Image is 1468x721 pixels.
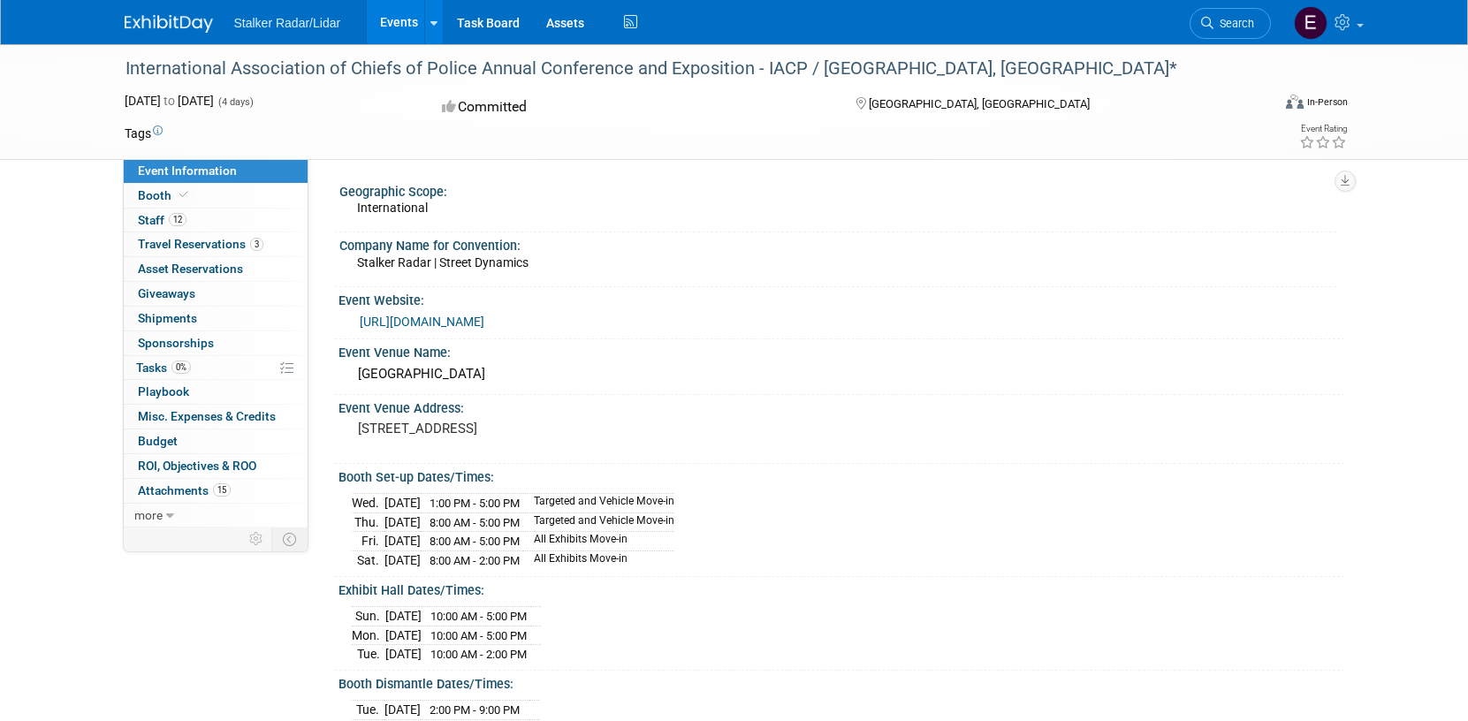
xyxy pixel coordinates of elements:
[523,512,674,532] td: Targeted and Vehicle Move-in
[138,384,189,398] span: Playbook
[352,360,1331,388] div: [GEOGRAPHIC_DATA]
[385,626,422,645] td: [DATE]
[119,53,1244,85] div: International Association of Chiefs of Police Annual Conference and Exposition - IACP / [GEOGRAPH...
[124,356,308,380] a: Tasks0%
[360,315,484,329] a: [URL][DOMAIN_NAME]
[1299,125,1347,133] div: Event Rating
[125,125,163,142] td: Tags
[138,163,237,178] span: Event Information
[385,607,422,626] td: [DATE]
[430,610,527,623] span: 10:00 AM - 5:00 PM
[217,96,254,108] span: (4 days)
[338,577,1344,599] div: Exhibit Hall Dates/Times:
[171,360,191,374] span: 0%
[523,494,674,513] td: Targeted and Vehicle Move-in
[358,421,738,436] pre: [STREET_ADDRESS]
[338,395,1344,417] div: Event Venue Address:
[125,94,214,108] span: [DATE] [DATE]
[430,535,520,548] span: 8:00 AM - 5:00 PM
[1306,95,1348,109] div: In-Person
[125,15,213,33] img: ExhibitDay
[250,238,263,251] span: 3
[161,94,178,108] span: to
[138,311,197,325] span: Shipments
[339,178,1336,201] div: Geographic Scope:
[124,232,308,256] a: Travel Reservations3
[352,512,384,532] td: Thu.
[124,282,308,306] a: Giveaways
[138,262,243,276] span: Asset Reservations
[352,494,384,513] td: Wed.
[124,405,308,429] a: Misc. Expenses & Credits
[352,551,384,570] td: Sat.
[523,532,674,551] td: All Exhibits Move-in
[124,479,308,503] a: Attachments15
[1213,17,1254,30] span: Search
[124,380,308,404] a: Playbook
[138,409,276,423] span: Misc. Expenses & Credits
[138,459,256,473] span: ROI, Objectives & ROO
[124,184,308,208] a: Booth
[124,429,308,453] a: Budget
[384,551,421,570] td: [DATE]
[430,497,520,510] span: 1:00 PM - 5:00 PM
[384,701,421,720] td: [DATE]
[430,703,520,717] span: 2:00 PM - 9:00 PM
[138,286,195,300] span: Giveaways
[352,626,385,645] td: Mon.
[338,287,1344,309] div: Event Website:
[138,213,186,227] span: Staff
[384,512,421,532] td: [DATE]
[241,527,272,550] td: Personalize Event Tab Strip
[385,645,422,664] td: [DATE]
[430,629,527,642] span: 10:00 AM - 5:00 PM
[134,508,163,522] span: more
[271,527,308,550] td: Toggle Event Tabs
[213,483,231,497] span: 15
[1294,6,1327,40] img: Ember Wildwood
[384,532,421,551] td: [DATE]
[124,331,308,355] a: Sponsorships
[234,16,341,30] span: Stalker Radar/Lidar
[138,336,214,350] span: Sponsorships
[124,159,308,183] a: Event Information
[523,551,674,570] td: All Exhibits Move-in
[124,504,308,527] a: more
[352,701,384,720] td: Tue.
[338,671,1344,693] div: Booth Dismantle Dates/Times:
[124,454,308,478] a: ROI, Objectives & ROO
[124,257,308,281] a: Asset Reservations
[138,188,192,202] span: Booth
[1190,8,1271,39] a: Search
[352,532,384,551] td: Fri.
[869,97,1090,110] span: [GEOGRAPHIC_DATA], [GEOGRAPHIC_DATA]
[124,209,308,232] a: Staff12
[352,607,385,626] td: Sun.
[124,307,308,330] a: Shipments
[1167,92,1349,118] div: Event Format
[338,339,1344,361] div: Event Venue Name:
[339,232,1336,254] div: Company Name for Convention:
[138,237,263,251] span: Travel Reservations
[179,190,188,200] i: Booth reservation complete
[384,494,421,513] td: [DATE]
[357,255,529,269] span: Stalker Radar | Street Dynamics
[430,554,520,567] span: 8:00 AM - 2:00 PM
[357,201,428,215] span: International
[437,92,827,123] div: Committed
[136,360,191,375] span: Tasks
[169,213,186,226] span: 12
[338,464,1344,486] div: Booth Set-up Dates/Times:
[1286,95,1304,109] img: Format-Inperson.png
[352,645,385,664] td: Tue.
[138,483,231,497] span: Attachments
[138,434,178,448] span: Budget
[430,648,527,661] span: 10:00 AM - 2:00 PM
[430,516,520,529] span: 8:00 AM - 5:00 PM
